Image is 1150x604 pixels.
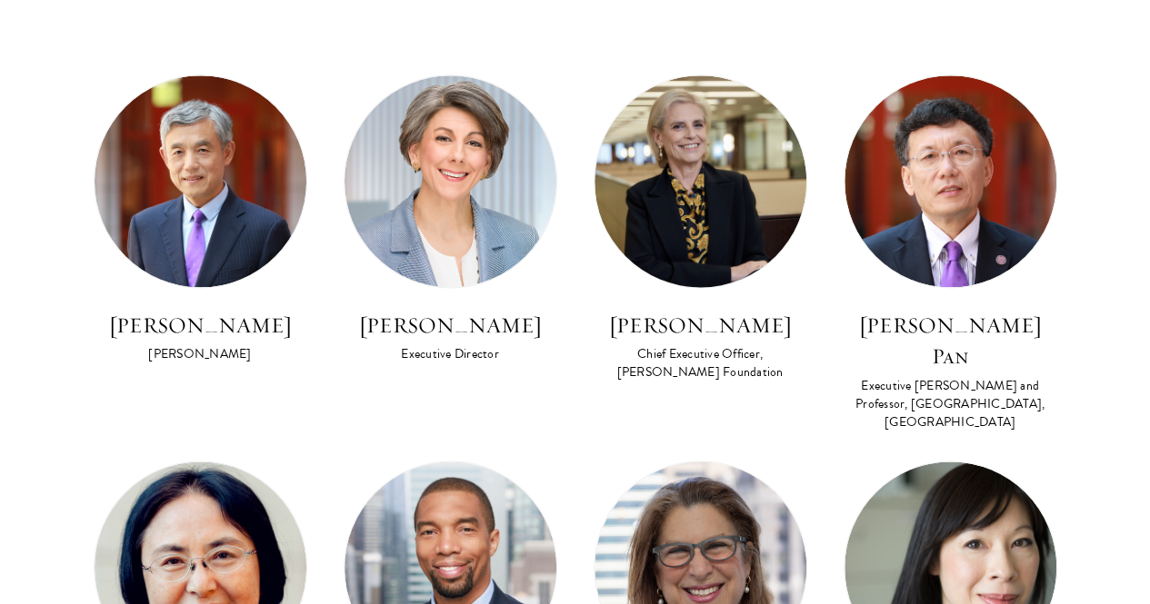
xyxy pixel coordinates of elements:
div: Executive [PERSON_NAME] and Professor, [GEOGRAPHIC_DATA], [GEOGRAPHIC_DATA] [844,377,1057,431]
a: [PERSON_NAME] Pan Executive [PERSON_NAME] and Professor, [GEOGRAPHIC_DATA], [GEOGRAPHIC_DATA] [844,74,1057,432]
div: Chief Executive Officer, [PERSON_NAME] Foundation [594,345,807,381]
a: [PERSON_NAME] Executive Director [344,74,557,365]
h3: [PERSON_NAME] Pan [844,310,1057,371]
h3: [PERSON_NAME] [594,310,807,341]
h3: [PERSON_NAME] [344,310,557,341]
a: [PERSON_NAME] [PERSON_NAME] [94,74,307,365]
div: Executive Director [344,345,557,363]
div: [PERSON_NAME] [94,345,307,363]
a: [PERSON_NAME] Chief Executive Officer, [PERSON_NAME] Foundation [594,74,807,383]
h3: [PERSON_NAME] [94,310,307,341]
